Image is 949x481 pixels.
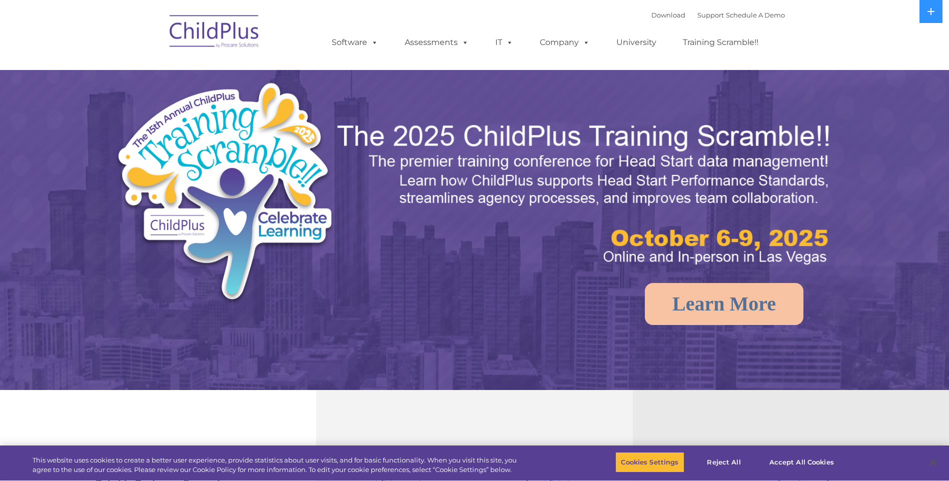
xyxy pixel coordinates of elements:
div: This website uses cookies to create a better user experience, provide statistics about user visit... [33,455,522,475]
span: Phone number [139,107,182,114]
a: Learn More [645,283,803,325]
a: Software [322,32,388,52]
button: Close [922,451,944,473]
font: | [651,11,785,19]
img: ChildPlus by Procare Solutions [165,8,265,58]
a: Support [697,11,724,19]
a: Download [651,11,685,19]
a: Assessments [395,32,479,52]
button: Accept All Cookies [764,452,839,473]
span: Last name [139,66,170,73]
button: Reject All [693,452,755,473]
a: Training Scramble!! [673,32,768,52]
a: Schedule A Demo [726,11,785,19]
a: Company [530,32,600,52]
a: University [606,32,666,52]
a: IT [485,32,523,52]
button: Cookies Settings [615,452,684,473]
